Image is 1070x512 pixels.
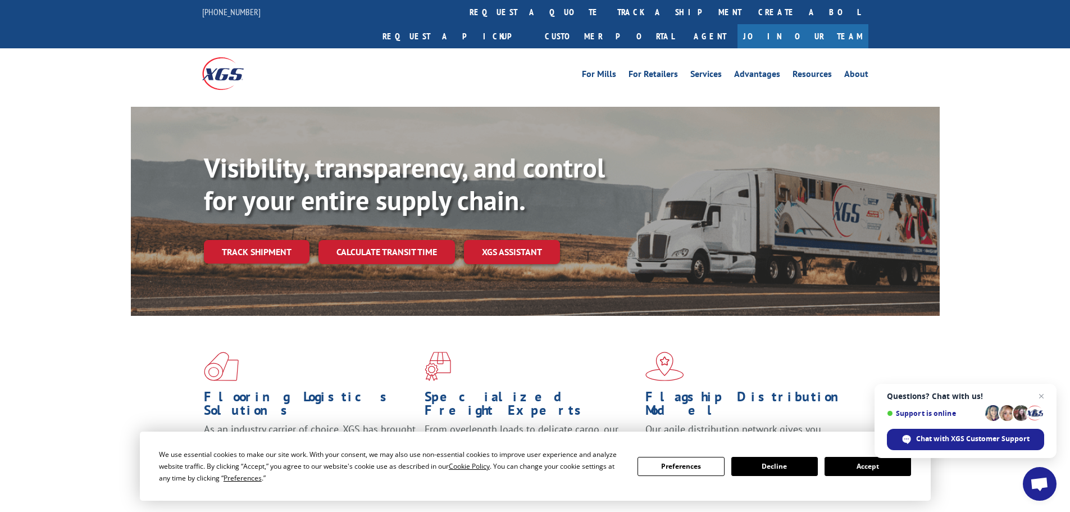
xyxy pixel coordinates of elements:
img: xgs-icon-total-supply-chain-intelligence-red [204,352,239,381]
div: Cookie Consent Prompt [140,432,931,501]
a: Join Our Team [737,24,868,48]
h1: Specialized Freight Experts [425,390,637,423]
span: Close chat [1035,389,1048,403]
span: Cookie Policy [449,461,490,471]
a: For Mills [582,70,616,82]
a: [PHONE_NUMBER] [202,6,261,17]
a: About [844,70,868,82]
a: Request a pickup [374,24,536,48]
div: Chat with XGS Customer Support [887,429,1044,450]
b: Visibility, transparency, and control for your entire supply chain. [204,150,605,218]
img: xgs-icon-focused-on-flooring-red [425,352,451,381]
img: xgs-icon-flagship-distribution-model-red [645,352,684,381]
span: As an industry carrier of choice, XGS has brought innovation and dedication to flooring logistics... [204,423,416,463]
h1: Flooring Logistics Solutions [204,390,416,423]
span: Our agile distribution network gives you nationwide inventory management on demand. [645,423,852,449]
span: Questions? Chat with us! [887,392,1044,401]
span: Chat with XGS Customer Support [916,434,1030,444]
div: Open chat [1023,467,1057,501]
a: Advantages [734,70,780,82]
a: Calculate transit time [318,240,455,264]
a: Customer Portal [536,24,682,48]
span: Support is online [887,409,981,418]
span: Preferences [224,473,262,483]
a: Resources [793,70,832,82]
button: Decline [731,457,818,476]
p: From overlength loads to delicate cargo, our experienced staff knows the best way to move your fr... [425,423,637,473]
a: XGS ASSISTANT [464,240,560,264]
h1: Flagship Distribution Model [645,390,858,423]
button: Preferences [638,457,724,476]
a: Track shipment [204,240,309,264]
div: We use essential cookies to make our site work. With your consent, we may also use non-essential ... [159,448,624,484]
a: For Retailers [629,70,678,82]
a: Agent [682,24,737,48]
a: Services [690,70,722,82]
button: Accept [825,457,911,476]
